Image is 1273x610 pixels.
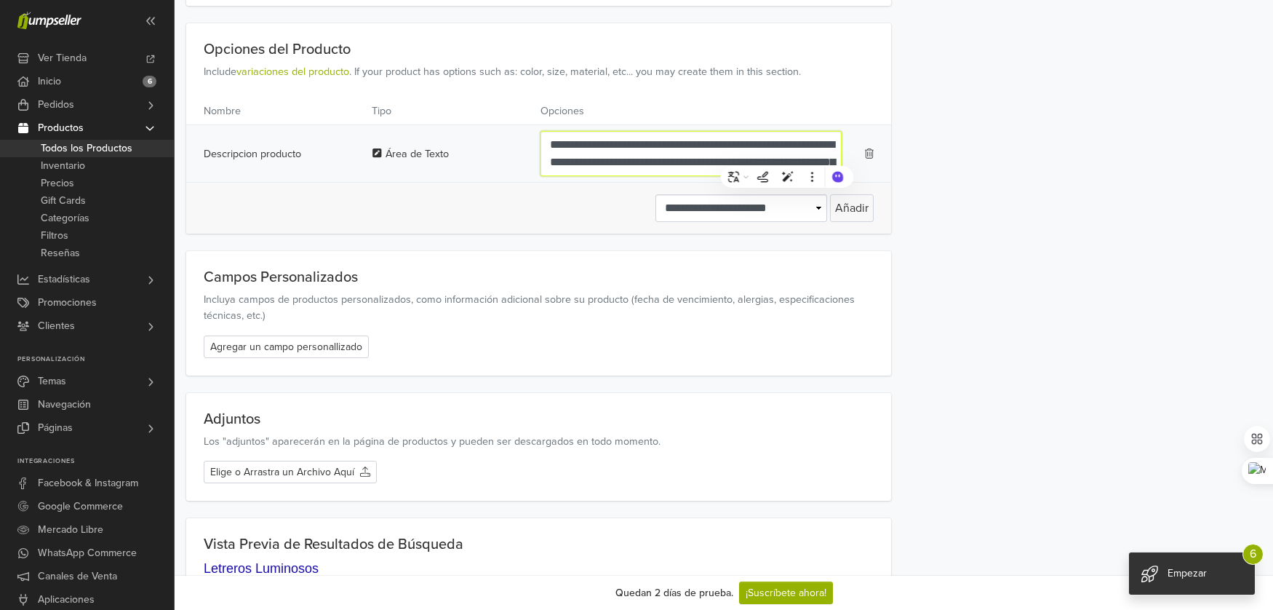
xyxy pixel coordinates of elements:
[204,41,874,58] p: Opciones del Producto
[38,472,138,495] span: Facebook & Instagram
[236,66,349,78] a: variaciones del producto
[1168,567,1207,579] span: Empezar
[38,268,90,291] span: Estadísticas
[38,518,103,542] span: Mercado Libre
[38,93,74,116] span: Pedidos
[1129,552,1255,595] div: Empezar 6
[38,370,66,393] span: Temas
[38,393,91,416] span: Navegación
[204,411,874,428] p: Adjuntos
[17,457,174,466] p: Integraciones
[38,565,117,588] span: Canales de Venta
[204,559,319,574] span: Letreros Luminosos
[204,434,874,450] p: Los "adjuntos" aparecerán en la página de productos y pueden ser descargados en todo momento.
[38,70,61,93] span: Inicio
[204,64,874,80] p: Include . If your product has options such as: color, size, material, etc... you may create them ...
[204,146,354,162] div: Descripcion producto
[41,157,85,175] span: Inventario
[372,146,522,162] div: Área de Texto
[38,291,97,314] span: Promociones
[38,416,73,440] span: Páginas
[372,103,522,119] div: Tipo
[143,76,156,87] span: 6
[204,461,377,483] div: Elige o Arrastra un Archivo Aquí
[38,116,84,140] span: Productos
[615,585,733,601] div: Quedan 2 días de prueba.
[41,245,80,262] span: Reseñas
[38,495,123,518] span: Google Commerce
[830,194,874,222] button: Añadir
[38,542,137,565] span: WhatsApp Commerce
[1242,544,1264,565] span: 6
[204,292,874,323] p: Incluya campos de productos personalizados, como información adicional sobre su producto (fecha d...
[41,192,86,210] span: Gift Cards
[204,536,874,553] p: Vista Previa de Resultados de Búsqueda
[204,269,874,286] p: Campos Personalizados
[540,103,842,119] div: Opciones
[739,582,833,604] a: ¡Suscríbete ahora!
[38,314,75,338] span: Clientes
[17,355,174,364] p: Personalización
[41,140,132,157] span: Todos los Productos
[41,175,74,192] span: Precios
[38,47,87,70] span: Ver Tienda
[41,210,89,227] span: Categorías
[41,227,68,245] span: Filtros
[204,103,354,119] div: Nombre
[204,336,369,358] button: Agregar un campo personallizado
